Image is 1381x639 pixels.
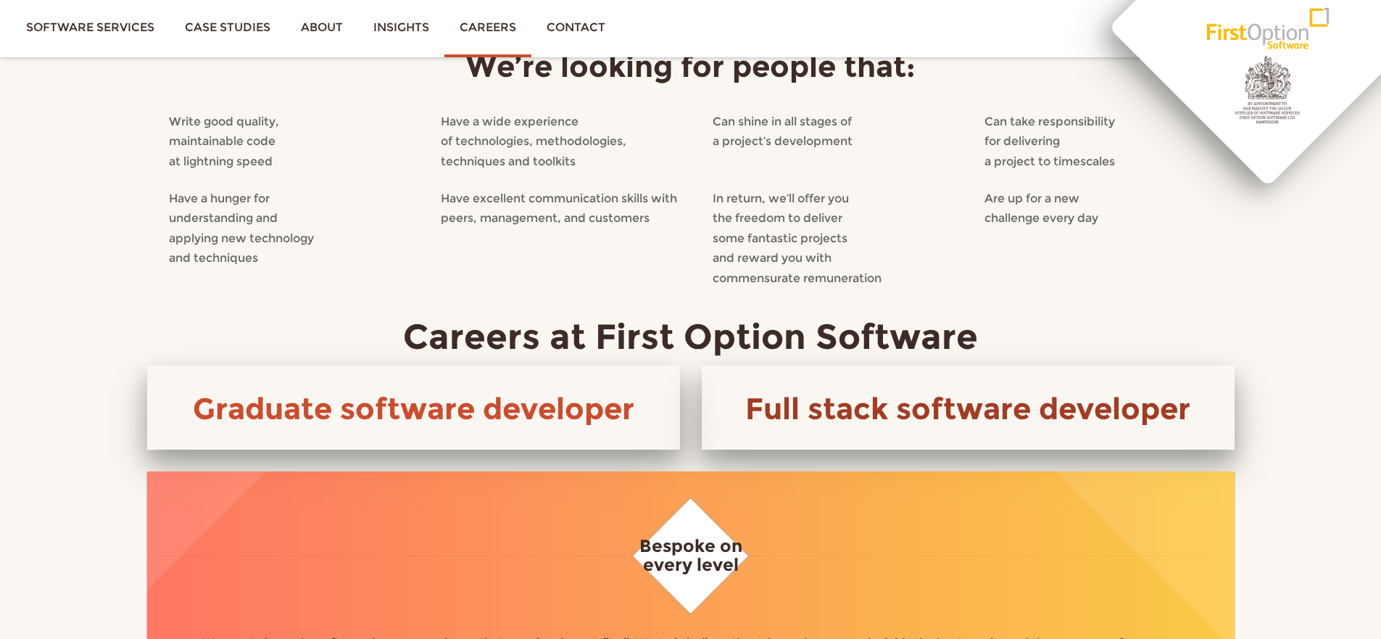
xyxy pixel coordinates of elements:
[441,112,691,172] p: Have a wide experience of technologies, methodologies, techniques and toolkits
[984,189,1235,228] p: Are up for a new challenge every day
[202,537,1180,575] h4: Bespoke on every level
[193,390,634,426] a: Graduate software developer
[147,318,1235,356] h2: Careers at First Option Software
[441,189,691,228] p: Have excellent communication skills with peers, management, and customers
[984,112,1235,172] p: Can take responsibility for delivering a project to timescales
[713,112,963,152] p: Can shine in all stages of a project’s development
[713,189,963,289] p: In return, we’ll offer you the freedom to deliver some fantastic projects and reward you with com...
[745,390,1190,426] a: Full stack software developer
[147,50,1235,83] h3: We’re looking for people that:
[169,112,419,172] p: Write good quality, maintainable code at lightning speed
[169,189,419,268] p: Have a hunger for understanding and applying new technology and techniques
